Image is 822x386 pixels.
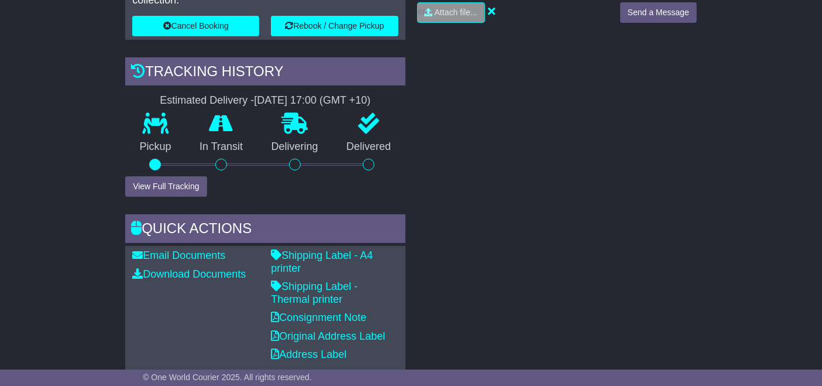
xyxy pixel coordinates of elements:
[254,94,370,107] div: [DATE] 17:00 (GMT +10)
[332,141,405,153] p: Delivered
[271,281,357,305] a: Shipping Label - Thermal printer
[143,373,312,382] span: © One World Courier 2025. All rights reserved.
[125,176,207,197] button: View Full Tracking
[132,16,259,36] button: Cancel Booking
[271,312,366,323] a: Consignment Note
[125,214,405,246] div: Quick Actions
[132,250,225,261] a: Email Documents
[257,141,332,153] p: Delivering
[132,268,246,280] a: Download Documents
[125,94,405,107] div: Estimated Delivery -
[271,250,373,274] a: Shipping Label - A4 printer
[271,349,346,360] a: Address Label
[271,16,398,36] button: Rebook / Change Pickup
[125,57,405,89] div: Tracking history
[620,2,697,23] button: Send a Message
[271,330,385,342] a: Original Address Label
[185,141,257,153] p: In Transit
[125,141,185,153] p: Pickup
